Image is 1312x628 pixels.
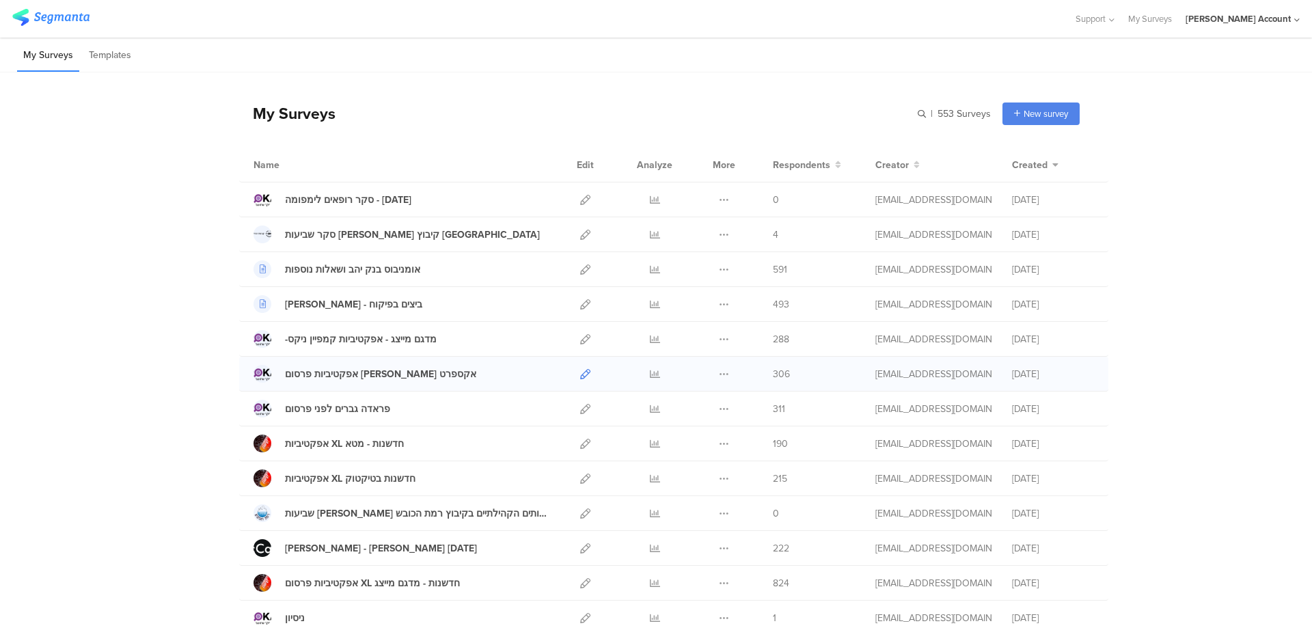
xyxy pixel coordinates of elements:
div: [DATE] [1012,506,1094,521]
div: Name [254,158,336,172]
div: miri@miridikman.co.il [875,506,992,521]
button: Created [1012,158,1058,172]
div: [DATE] [1012,402,1094,416]
a: סקר שביעות [PERSON_NAME] קיבוץ [GEOGRAPHIC_DATA] [254,226,540,243]
a: -מדגם מייצג - אפקטיביות קמפיין ניקס [254,330,437,348]
span: 493 [773,297,789,312]
li: Templates [83,40,137,72]
div: miri@miridikman.co.il [875,367,992,381]
button: Creator [875,158,920,172]
div: miri@miridikman.co.il [875,262,992,277]
span: 4 [773,228,778,242]
div: אפקטיביות XL חדשנות בטיקטוק [285,472,415,486]
div: ניסיון [285,611,305,625]
div: אומניבוס בנק יהב ושאלות נוספות [285,262,420,277]
span: 553 Surveys [938,107,991,121]
div: miri@miridikman.co.il [875,576,992,590]
div: miri@miridikman.co.il [875,402,992,416]
div: [DATE] [1012,332,1094,346]
a: סקר רופאים לימפומה - [DATE] [254,191,411,208]
div: My Surveys [239,102,336,125]
span: New survey [1024,107,1068,120]
div: [DATE] [1012,262,1094,277]
div: miri@miridikman.co.il [875,437,992,451]
span: Respondents [773,158,830,172]
div: פראדה גברים לפני פרסום [285,402,390,416]
span: 190 [773,437,788,451]
div: סקר מקאן - גל 7 ספטמבר 25 [285,541,477,556]
div: [DATE] [1012,576,1094,590]
a: אפקטיביות XL חדשנות - מטא [254,435,404,452]
span: | [929,107,935,121]
a: [PERSON_NAME] - [PERSON_NAME] [DATE] [254,539,477,557]
div: [DATE] [1012,611,1094,625]
a: אפקטיביות פרסום XL חדשנות - מדגם מייצג [254,574,460,592]
div: miri@miridikman.co.il [875,193,992,207]
div: miri@miridikman.co.il [875,297,992,312]
div: [DATE] [1012,367,1094,381]
span: 591 [773,262,787,277]
span: Created [1012,158,1048,172]
span: 1 [773,611,776,625]
span: Creator [875,158,909,172]
li: My Surveys [17,40,79,72]
div: סקר רופאים לימפומה - ספטמבר 2025 [285,193,411,207]
div: miri@miridikman.co.il [875,611,992,625]
span: 288 [773,332,789,346]
a: אפקטיביות XL חדשנות בטיקטוק [254,469,415,487]
a: פראדה גברים לפני פרסום [254,400,390,418]
div: אפקטיביות פרסום מן אקספרט [285,367,476,381]
div: [DATE] [1012,541,1094,556]
span: 222 [773,541,789,556]
button: Respondents [773,158,841,172]
a: [PERSON_NAME] - ביצים בפיקוח [254,295,422,313]
a: ניסיון [254,609,305,627]
span: 215 [773,472,787,486]
div: Analyze [634,148,675,182]
div: אסף פינק - ביצים בפיקוח [285,297,422,312]
a: שביעות [PERSON_NAME] מהשירותים הקהילתיים בקיבוץ רמת הכובש [254,504,550,522]
span: Support [1076,12,1106,25]
div: [DATE] [1012,437,1094,451]
div: [DATE] [1012,228,1094,242]
a: אפקטיביות פרסום [PERSON_NAME] אקספרט [254,365,476,383]
span: 0 [773,193,779,207]
div: More [709,148,739,182]
span: 0 [773,506,779,521]
div: אפקטיביות XL חדשנות - מטא [285,437,404,451]
a: אומניבוס בנק יהב ושאלות נוספות [254,260,420,278]
img: segmanta logo [12,9,90,26]
div: [DATE] [1012,472,1094,486]
div: שביעות רצון מהשירותים הקהילתיים בקיבוץ רמת הכובש [285,506,550,521]
span: 306 [773,367,790,381]
div: [PERSON_NAME] Account [1186,12,1291,25]
div: [DATE] [1012,297,1094,312]
div: [DATE] [1012,193,1094,207]
div: אפקטיביות פרסום XL חדשנות - מדגם מייצג [285,576,460,590]
span: 824 [773,576,789,590]
span: 311 [773,402,785,416]
div: miri@miridikman.co.il [875,228,992,242]
div: -מדגם מייצג - אפקטיביות קמפיין ניקס [285,332,437,346]
div: miri@miridikman.co.il [875,541,992,556]
div: miri@miridikman.co.il [875,472,992,486]
div: miri@miridikman.co.il [875,332,992,346]
div: סקר שביעות רצון קיבוץ כנרת [285,228,540,242]
div: Edit [571,148,600,182]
